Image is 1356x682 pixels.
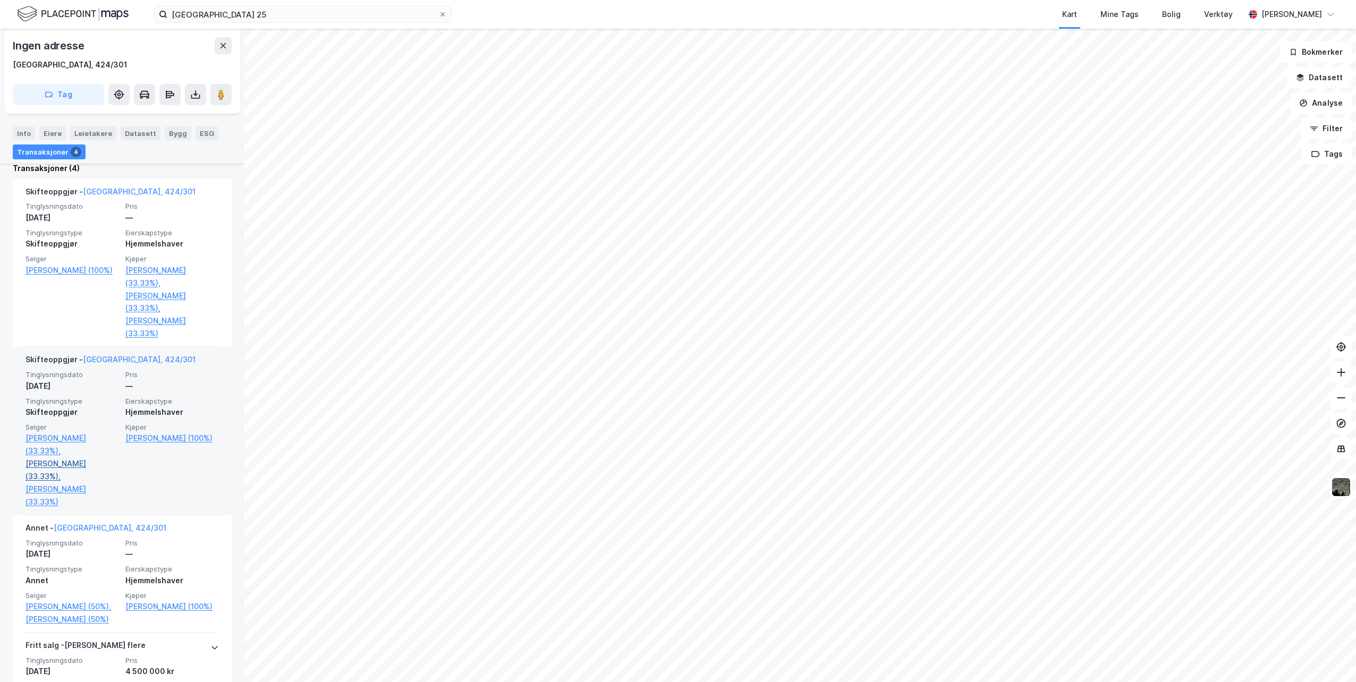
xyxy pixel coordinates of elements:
span: Selger [26,591,119,600]
button: Tag [13,84,104,105]
a: [GEOGRAPHIC_DATA], 424/301 [54,523,166,532]
div: ESG [196,126,218,140]
button: Filter [1301,118,1352,139]
a: [PERSON_NAME] (33.33%), [125,289,219,315]
a: [PERSON_NAME] (33.33%) [26,483,119,508]
div: Transaksjoner (4) [13,162,232,175]
div: Kart [1062,8,1077,21]
span: Tinglysningsdato [26,202,119,211]
span: Kjøper [125,254,219,263]
img: 9k= [1331,477,1351,497]
div: Skifteoppgjør [26,237,119,250]
span: Eierskapstype [125,397,219,406]
div: [DATE] [26,380,119,393]
div: Leietakere [70,126,116,140]
span: Tinglysningsdato [26,370,119,379]
a: [PERSON_NAME] (33.33%) [125,314,219,340]
div: Transaksjoner [13,144,86,159]
a: [PERSON_NAME] (33.33%), [125,264,219,289]
div: — [125,211,219,224]
div: Datasett [121,126,160,140]
span: Tinglysningsdato [26,539,119,548]
img: logo.f888ab2527a4732fd821a326f86c7f29.svg [17,5,129,23]
div: Eiere [39,126,66,140]
span: Pris [125,202,219,211]
div: Ingen adresse [13,37,86,54]
button: Analyse [1290,92,1352,114]
span: Kjøper [125,591,219,600]
button: Bokmerker [1280,41,1352,63]
span: Kjøper [125,423,219,432]
div: Mine Tags [1100,8,1139,21]
div: 4 500 000 kr [125,665,219,678]
div: Hjemmelshaver [125,406,219,419]
div: — [125,548,219,560]
div: Skifteoppgjør - [26,353,196,370]
a: [GEOGRAPHIC_DATA], 424/301 [83,187,196,196]
a: [PERSON_NAME] (100%) [26,264,119,277]
div: [DATE] [26,548,119,560]
div: [DATE] [26,211,119,224]
a: [GEOGRAPHIC_DATA], 424/301 [83,355,196,364]
button: Datasett [1287,67,1352,88]
span: Eierskapstype [125,228,219,237]
div: Bygg [165,126,191,140]
span: Pris [125,539,219,548]
div: Annet [26,574,119,587]
a: [PERSON_NAME] (50%) [26,613,119,626]
div: Verktøy [1204,8,1233,21]
div: 4 [71,147,81,157]
div: Bolig [1162,8,1181,21]
span: Selger [26,254,119,263]
span: Selger [26,423,119,432]
div: Hjemmelshaver [125,237,219,250]
span: Tinglysningstype [26,397,119,406]
div: [PERSON_NAME] [1261,8,1322,21]
span: Tinglysningstype [26,228,119,237]
iframe: Chat Widget [1303,631,1356,682]
a: [PERSON_NAME] (100%) [125,432,219,445]
div: Skifteoppgjør [26,406,119,419]
span: Pris [125,370,219,379]
span: Tinglysningsdato [26,656,119,665]
div: Annet - [26,522,166,539]
div: [DATE] [26,665,119,678]
a: [PERSON_NAME] (33.33%), [26,457,119,483]
a: [PERSON_NAME] (100%) [125,600,219,613]
input: Søk på adresse, matrikkel, gårdeiere, leietakere eller personer [167,6,438,22]
a: [PERSON_NAME] (50%), [26,600,119,613]
div: [GEOGRAPHIC_DATA], 424/301 [13,58,128,71]
span: Eierskapstype [125,565,219,574]
div: Info [13,126,35,140]
div: — [125,380,219,393]
div: Fritt salg - [PERSON_NAME] flere [26,639,146,656]
div: Hjemmelshaver [125,574,219,587]
div: Skifteoppgjør - [26,185,196,202]
button: Tags [1302,143,1352,165]
span: Tinglysningstype [26,565,119,574]
span: Pris [125,656,219,665]
a: [PERSON_NAME] (33.33%), [26,432,119,457]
